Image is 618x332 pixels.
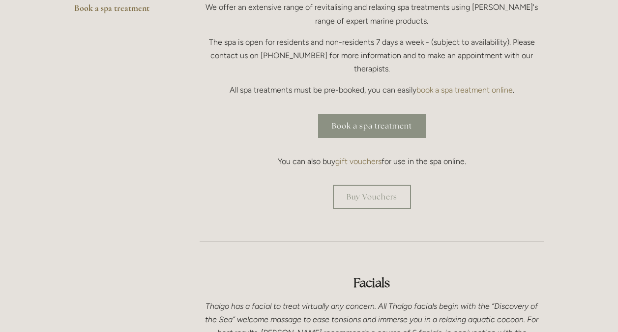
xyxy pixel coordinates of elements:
[200,35,544,76] p: The spa is open for residents and non-residents 7 days a week - (subject to availability). Please...
[416,85,513,95] a: book a spa treatment online
[200,0,544,27] p: We offer an extensive range of revitalising and relaxing spa treatments using [PERSON_NAME]'s ran...
[200,155,544,168] p: You can also buy for use in the spa online.
[200,83,544,97] p: All spa treatments must be pre-booked, you can easily .
[335,157,382,166] a: gift vouchers
[74,2,168,20] a: Book a spa treatment
[333,185,411,209] a: Buy Vouchers
[353,275,390,291] strong: Facials
[318,114,426,138] a: Book a spa treatment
